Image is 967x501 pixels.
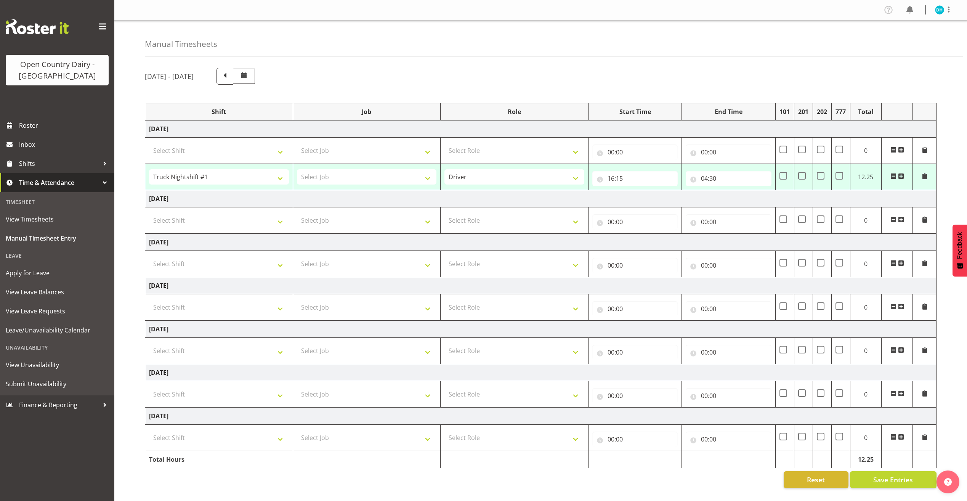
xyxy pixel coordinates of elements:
[6,267,109,279] span: Apply for Leave
[686,345,771,360] input: Click to select...
[779,107,790,116] div: 101
[19,120,111,131] span: Roster
[686,388,771,403] input: Click to select...
[592,301,678,316] input: Click to select...
[145,364,937,381] td: [DATE]
[13,59,101,82] div: Open Country Dairy - [GEOGRAPHIC_DATA]
[807,475,825,485] span: Reset
[145,277,937,294] td: [DATE]
[944,478,952,486] img: help-xxl-2.png
[2,229,112,248] a: Manual Timesheet Entry
[686,214,771,230] input: Click to select...
[592,388,678,403] input: Click to select...
[592,214,678,230] input: Click to select...
[6,359,109,371] span: View Unavailability
[784,471,848,488] button: Reset
[2,374,112,393] a: Submit Unavailability
[686,107,771,116] div: End Time
[6,286,109,298] span: View Leave Balances
[873,475,913,485] span: Save Entries
[145,40,217,48] h4: Manual Timesheets
[850,164,882,190] td: 12.25
[6,305,109,317] span: View Leave Requests
[850,471,937,488] button: Save Entries
[2,321,112,340] a: Leave/Unavailability Calendar
[953,225,967,276] button: Feedback - Show survey
[6,378,109,390] span: Submit Unavailability
[850,425,882,451] td: 0
[145,72,194,80] h5: [DATE] - [DATE]
[592,171,678,186] input: Click to select...
[686,145,771,160] input: Click to select...
[935,5,944,14] img: dean-henderson7444.jpg
[145,408,937,425] td: [DATE]
[686,258,771,273] input: Click to select...
[444,107,584,116] div: Role
[19,139,111,150] span: Inbox
[592,345,678,360] input: Click to select...
[2,283,112,302] a: View Leave Balances
[19,158,99,169] span: Shifts
[956,232,963,259] span: Feedback
[6,324,109,336] span: Leave/Unavailability Calendar
[297,107,437,116] div: Job
[850,251,882,277] td: 0
[686,171,771,186] input: Click to select...
[19,177,99,188] span: Time & Attendance
[850,207,882,234] td: 0
[850,138,882,164] td: 0
[686,432,771,447] input: Click to select...
[817,107,827,116] div: 202
[2,302,112,321] a: View Leave Requests
[6,214,109,225] span: View Timesheets
[854,107,878,116] div: Total
[2,355,112,374] a: View Unavailability
[145,451,293,468] td: Total Hours
[850,451,882,468] td: 12.25
[145,321,937,338] td: [DATE]
[6,19,69,34] img: Rosterit website logo
[592,107,678,116] div: Start Time
[19,399,99,411] span: Finance & Reporting
[592,258,678,273] input: Click to select...
[145,234,937,251] td: [DATE]
[2,340,112,355] div: Unavailability
[836,107,846,116] div: 777
[149,107,289,116] div: Shift
[2,263,112,283] a: Apply for Leave
[145,120,937,138] td: [DATE]
[850,294,882,321] td: 0
[592,432,678,447] input: Click to select...
[2,194,112,210] div: Timesheet
[850,381,882,408] td: 0
[850,338,882,364] td: 0
[592,145,678,160] input: Click to select...
[2,210,112,229] a: View Timesheets
[686,301,771,316] input: Click to select...
[798,107,809,116] div: 201
[2,248,112,263] div: Leave
[6,233,109,244] span: Manual Timesheet Entry
[145,190,937,207] td: [DATE]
